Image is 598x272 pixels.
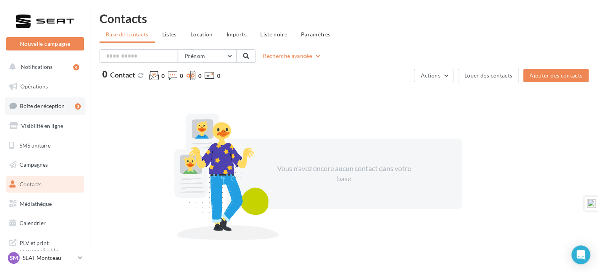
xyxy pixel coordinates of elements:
span: Opérations [20,83,48,90]
div: 4 [73,64,79,70]
div: Open Intercom Messenger [571,245,590,264]
a: SM SEAT Montceau [6,250,84,265]
a: Boîte de réception3 [5,97,85,114]
span: Listes [162,31,177,38]
span: Liste noire [260,31,287,38]
div: Vous n'avez encore aucun contact dans votre base [277,164,411,184]
span: Contact [110,70,135,79]
div: 3 [75,103,81,110]
button: Louer des contacts [458,69,519,82]
span: Boîte de réception [20,103,65,109]
span: PLV et print personnalisable [20,238,81,254]
span: 0 [198,72,201,80]
span: 0 [161,72,165,80]
span: 0 [217,72,220,80]
button: Nouvelle campagne [6,37,84,50]
span: SMS unitaire [20,142,51,148]
a: SMS unitaire [5,137,85,154]
span: Contacts [20,181,42,187]
span: SM [10,254,18,262]
a: Contacts [5,176,85,193]
button: Ajouter des contacts [523,69,589,82]
span: 0 [180,72,183,80]
span: 0 [102,70,107,79]
h1: Contacts [100,13,589,24]
a: Visibilité en ligne [5,118,85,134]
span: Visibilité en ligne [21,122,63,129]
span: Imports [227,31,246,38]
a: Calendrier [5,215,85,231]
span: Campagnes [20,161,48,168]
span: Notifications [21,63,53,70]
span: Location [190,31,213,38]
span: Actions [420,72,440,79]
a: Campagnes [5,157,85,173]
button: Actions [414,69,453,82]
a: Opérations [5,78,85,95]
button: Notifications 4 [5,59,82,75]
span: Prénom [185,52,205,59]
span: Médiathèque [20,200,52,207]
button: Recherche avancée [260,51,324,61]
a: PLV et print personnalisable [5,234,85,258]
span: Paramètres [301,31,331,38]
button: Prénom [178,49,237,63]
span: Calendrier [20,220,46,226]
p: SEAT Montceau [23,254,75,262]
a: Médiathèque [5,196,85,212]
